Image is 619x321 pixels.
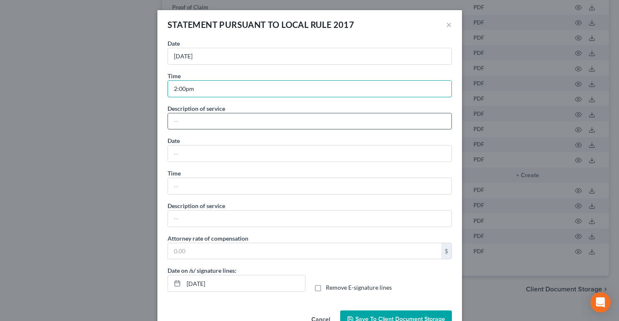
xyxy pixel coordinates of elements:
span: Remove E-signature lines [326,284,392,291]
label: Time [168,71,181,80]
div: STATEMENT PURSUANT TO LOCAL RULE 2017 [168,19,355,30]
div: $ [441,243,451,259]
div: Open Intercom Messenger [590,292,611,313]
input: -- [168,113,451,129]
input: MM/DD/YYYY [184,275,305,291]
label: Time [168,169,181,178]
input: -- [168,145,451,162]
input: -- [168,178,451,194]
input: -- [168,211,451,227]
label: Date [168,136,180,145]
input: -- [168,81,451,97]
button: × [446,19,452,30]
label: Description of service [168,201,225,210]
label: Description of service [168,104,225,113]
label: Date [168,39,180,48]
label: Attorney rate of compensation [168,234,248,243]
input: 0.00 [168,243,441,259]
input: -- [168,48,451,64]
label: Date on /s/ signature lines: [168,266,237,275]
